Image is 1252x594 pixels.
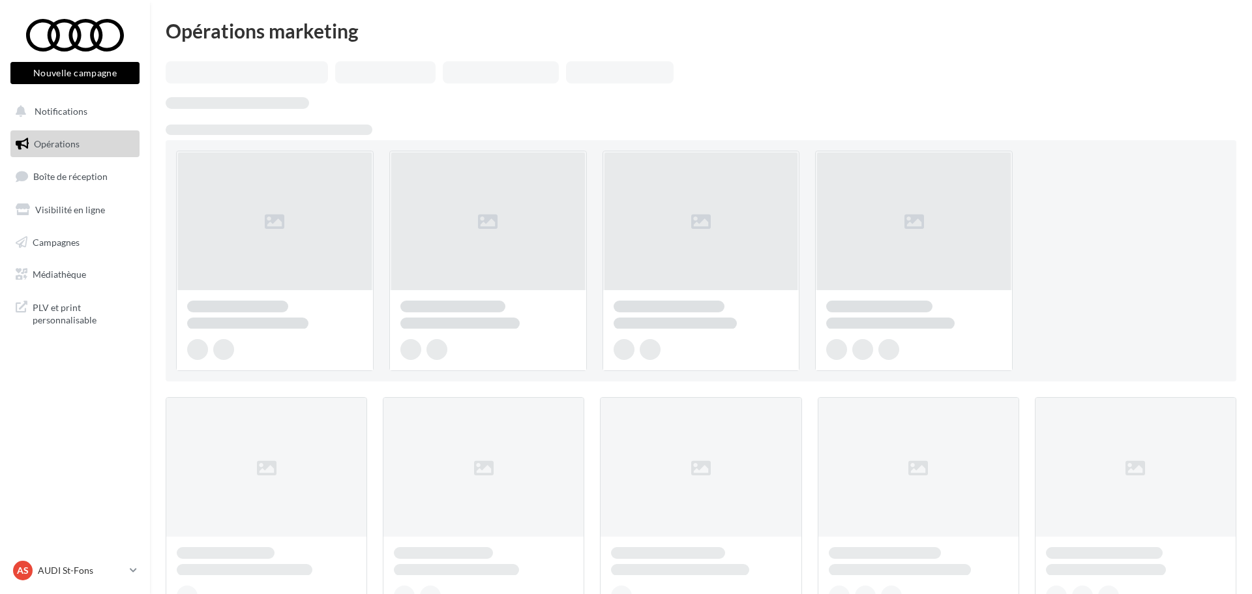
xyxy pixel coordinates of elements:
[35,204,105,215] span: Visibilité en ligne
[33,269,86,280] span: Médiathèque
[8,130,142,158] a: Opérations
[8,229,142,256] a: Campagnes
[166,21,1236,40] div: Opérations marketing
[33,236,80,247] span: Campagnes
[8,162,142,190] a: Boîte de réception
[33,171,108,182] span: Boîte de réception
[17,564,29,577] span: AS
[10,558,140,583] a: AS AUDI St-Fons
[8,261,142,288] a: Médiathèque
[38,564,125,577] p: AUDI St-Fons
[33,299,134,327] span: PLV et print personnalisable
[34,138,80,149] span: Opérations
[8,98,137,125] button: Notifications
[35,106,87,117] span: Notifications
[10,62,140,84] button: Nouvelle campagne
[8,196,142,224] a: Visibilité en ligne
[8,293,142,332] a: PLV et print personnalisable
